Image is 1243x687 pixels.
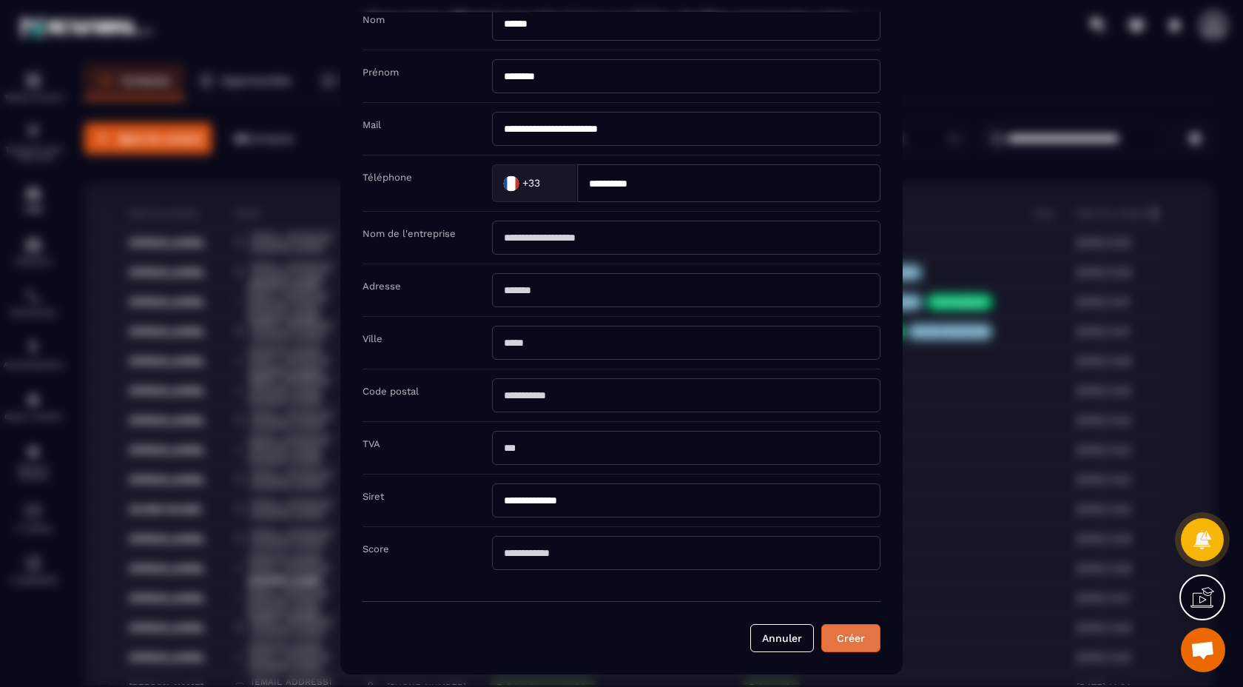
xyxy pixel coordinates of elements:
div: Search for option [492,164,577,202]
a: Ouvrir le chat [1181,628,1225,672]
label: Prénom [363,67,399,78]
label: TVA [363,438,380,449]
label: Code postal [363,386,419,397]
span: +33 [522,176,540,191]
input: Search for option [543,172,562,195]
label: Ville [363,333,383,344]
button: Créer [821,624,880,652]
label: Siret [363,491,384,502]
label: Téléphone [363,172,412,183]
button: Annuler [750,624,814,652]
label: Adresse [363,281,401,292]
label: Mail [363,119,381,130]
img: Country Flag [496,169,526,198]
label: Nom de l'entreprise [363,228,456,239]
label: Nom [363,14,385,25]
label: Score [363,543,389,554]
